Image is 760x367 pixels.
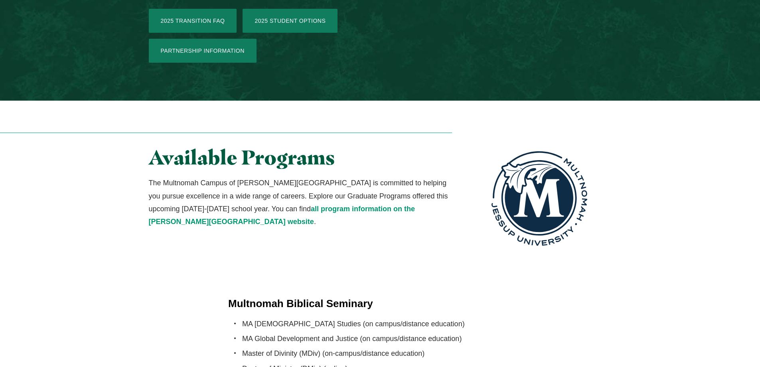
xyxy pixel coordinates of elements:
h2: Available Programs [149,147,452,169]
li: MA Global Development and Justice (on campus/distance education) [242,332,532,345]
li: MA [DEMOGRAPHIC_DATA] Studies (on campus/distance education) [242,317,532,330]
p: The Multnomah Campus of [PERSON_NAME][GEOGRAPHIC_DATA] is committed to helping you pursue excelle... [149,177,452,228]
a: 2025 Student Options [243,9,338,33]
a: Partnership Information [149,39,257,63]
li: Master of Divinity (MDiv) (on-campus/distance education) [242,347,532,360]
a: 2025 Transition FAQ [149,9,237,33]
h4: Multnomah Biblical Seminary [228,296,532,311]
